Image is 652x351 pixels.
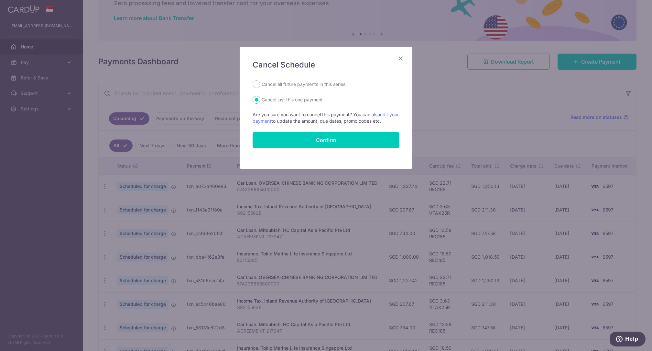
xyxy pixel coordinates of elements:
[253,111,399,124] p: Are you sure you want to cancel this payment? You can also to update the amount, due dates, promo...
[397,55,405,62] button: Close
[253,132,399,148] input: Confirm
[610,332,646,348] iframe: Opens a widget where you can find more information
[262,80,345,88] label: Cancel all future payments in this series
[262,96,323,104] label: Cancel just this one payment
[253,60,399,70] h5: Cancel Schedule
